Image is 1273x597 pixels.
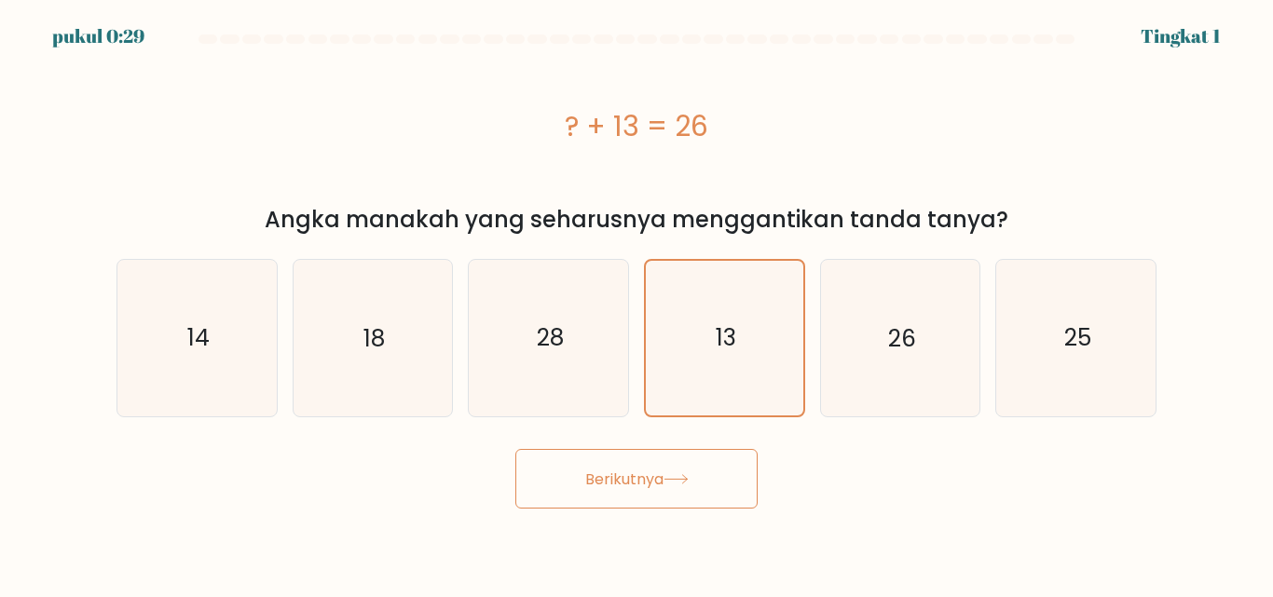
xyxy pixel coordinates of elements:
[363,321,385,354] text: 18
[1064,321,1091,354] text: 25
[888,321,916,354] text: 26
[515,449,758,509] button: Berikutnya
[265,204,1008,235] font: Angka manakah yang seharusnya menggantikan tanda tanya?
[565,106,708,146] font: ? + 13 = 26
[585,468,664,489] font: Berikutnya
[52,23,144,48] font: pukul 0:29
[537,321,564,354] text: 28
[1141,23,1221,48] font: Tingkat 1
[716,321,736,354] text: 13
[187,321,210,354] text: 14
